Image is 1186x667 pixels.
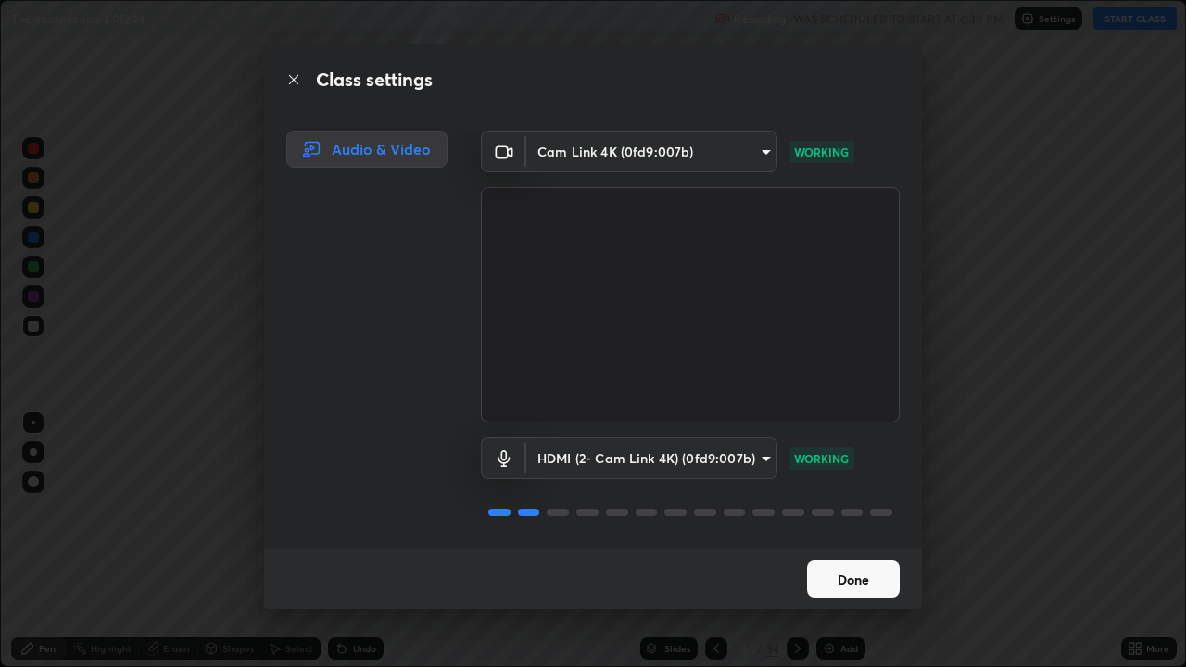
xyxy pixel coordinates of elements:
[807,560,900,598] button: Done
[316,66,433,94] h2: Class settings
[526,437,777,479] div: Cam Link 4K (0fd9:007b)
[794,450,849,467] p: WORKING
[794,144,849,160] p: WORKING
[286,131,448,168] div: Audio & Video
[526,131,777,172] div: Cam Link 4K (0fd9:007b)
